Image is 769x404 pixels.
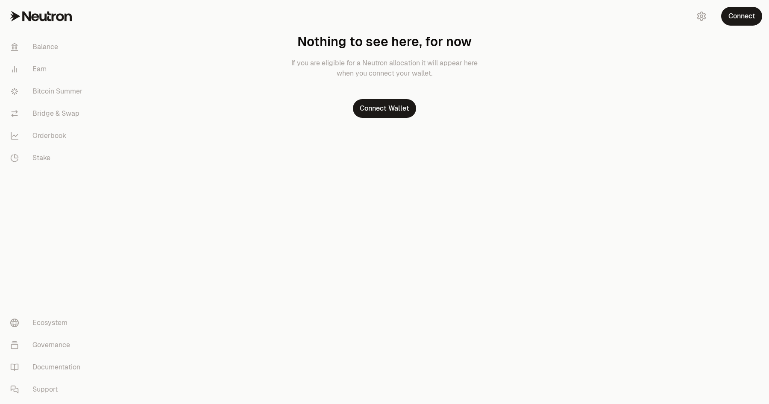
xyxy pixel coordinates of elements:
a: Earn [3,58,92,80]
a: Stake [3,147,92,169]
button: Connect [721,7,762,26]
a: Documentation [3,356,92,378]
a: Orderbook [3,125,92,147]
a: Support [3,378,92,401]
button: Connect Wallet [353,99,416,118]
a: Ecosystem [3,312,92,334]
a: Governance [3,334,92,356]
a: Balance [3,36,92,58]
a: Bitcoin Summer [3,80,92,102]
p: If you are eligible for a Neutron allocation it will appear here when you connect your wallet. [291,58,478,79]
a: Bridge & Swap [3,102,92,125]
h1: Nothing to see here, for now [297,34,472,50]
